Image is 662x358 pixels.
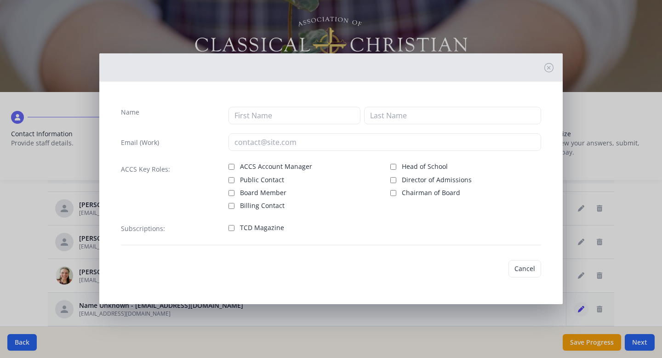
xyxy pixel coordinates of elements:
span: Public Contact [240,175,284,185]
input: contact@site.com [228,133,542,151]
input: Chairman of Board [390,190,396,196]
input: ACCS Account Manager [228,164,234,170]
input: TCD Magazine [228,225,234,231]
button: Cancel [508,260,541,277]
input: First Name [228,107,360,124]
span: TCD Magazine [240,223,284,232]
input: Last Name [364,107,541,124]
span: Chairman of Board [402,188,460,197]
label: Subscriptions: [121,224,165,233]
input: Director of Admissions [390,177,396,183]
span: Billing Contact [240,201,285,210]
label: Name [121,108,139,117]
span: ACCS Account Manager [240,162,312,171]
span: Head of School [402,162,448,171]
input: Head of School [390,164,396,170]
label: Email (Work) [121,138,159,147]
input: Public Contact [228,177,234,183]
label: ACCS Key Roles: [121,165,170,174]
input: Board Member [228,190,234,196]
span: Director of Admissions [402,175,472,185]
input: Billing Contact [228,203,234,209]
span: Board Member [240,188,286,197]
